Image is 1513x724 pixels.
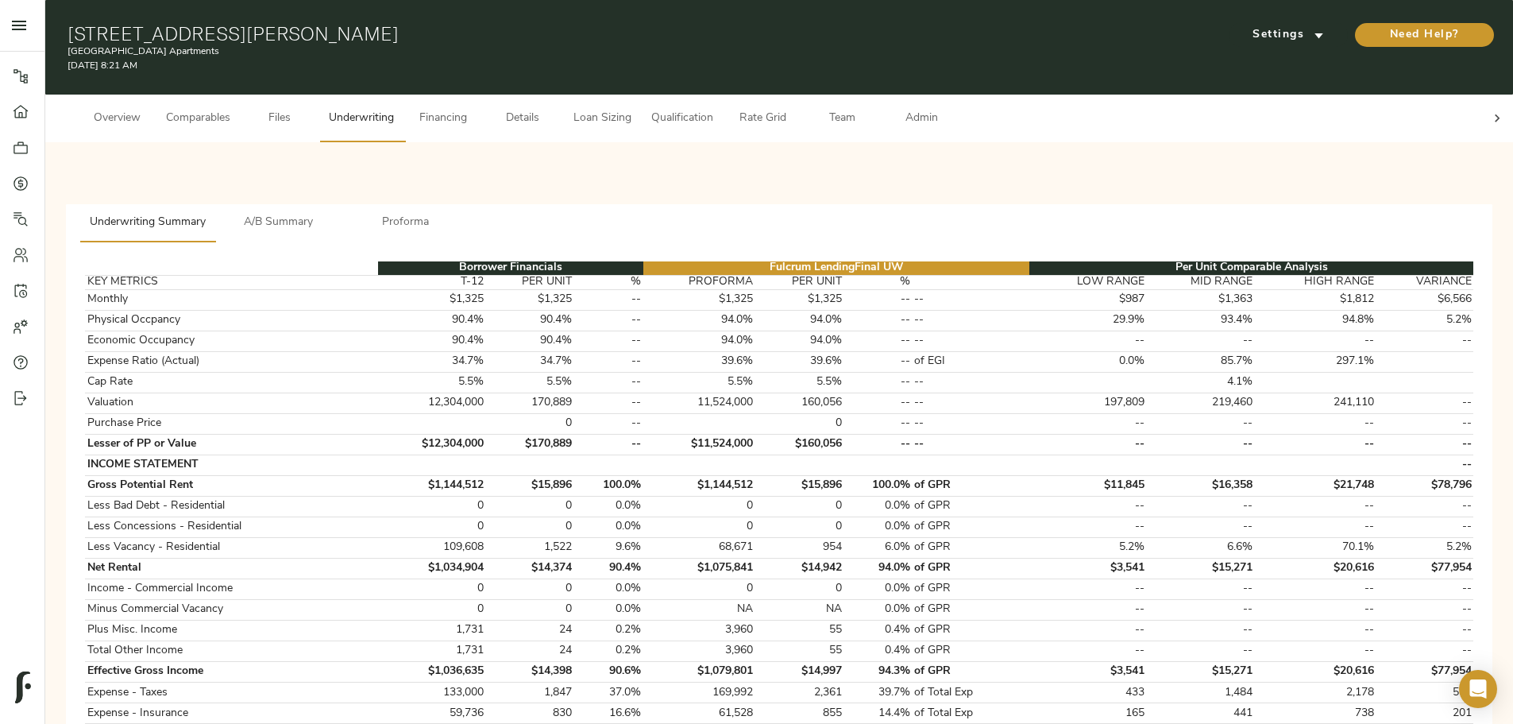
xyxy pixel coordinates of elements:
[378,372,486,393] td: 5.5%
[85,703,378,724] td: Expense - Insurance
[378,331,486,351] td: 90.4%
[755,413,843,434] td: 0
[85,275,378,289] th: KEY METRICS
[378,620,486,641] td: 1,731
[1376,703,1473,724] td: 201
[492,109,553,129] span: Details
[486,275,574,289] th: PER UNIT
[1355,23,1494,47] button: Need Help?
[643,434,755,455] td: $11,524,000
[1029,620,1146,641] td: --
[1376,620,1473,641] td: --
[85,558,378,579] td: Net Rental
[913,413,1029,434] td: --
[1255,703,1376,724] td: 738
[1255,517,1376,537] td: --
[378,289,486,310] td: $1,325
[85,413,378,434] td: Purchase Price
[643,599,755,620] td: NA
[1029,579,1146,599] td: --
[1376,683,1473,703] td: 554
[378,261,643,276] th: Borrower Financials
[486,579,574,599] td: 0
[843,475,913,496] td: 100.0%
[68,45,1017,59] p: [GEOGRAPHIC_DATA] Apartments
[1376,579,1473,599] td: --
[913,475,1029,496] td: of GPR
[843,620,913,641] td: 0.4%
[913,310,1029,331] td: --
[1255,351,1376,372] td: 297.1%
[486,496,574,517] td: 0
[843,289,913,310] td: --
[913,289,1029,310] td: --
[574,579,643,599] td: 0.0%
[643,661,755,682] td: $1,079,801
[90,213,206,233] span: Underwriting Summary
[1147,434,1255,455] td: --
[486,393,574,413] td: 170,889
[486,620,574,641] td: 24
[643,275,755,289] th: PROFORMA
[1376,475,1473,496] td: $78,796
[378,434,486,455] td: $12,304,000
[1147,599,1255,620] td: --
[1029,496,1146,517] td: --
[643,683,755,703] td: 169,992
[913,599,1029,620] td: of GPR
[913,661,1029,682] td: of GPR
[85,517,378,537] td: Less Concessions - Residential
[643,517,755,537] td: 0
[486,413,574,434] td: 0
[913,351,1029,372] td: of EGI
[1029,558,1146,579] td: $3,541
[843,275,913,289] th: %
[572,109,632,129] span: Loan Sizing
[1255,579,1376,599] td: --
[913,558,1029,579] td: of GPR
[843,310,913,331] td: --
[891,109,951,129] span: Admin
[843,351,913,372] td: --
[643,641,755,661] td: 3,960
[85,393,378,413] td: Valuation
[1245,25,1332,45] span: Settings
[843,641,913,661] td: 0.4%
[1255,496,1376,517] td: --
[574,475,643,496] td: 100.0%
[574,661,643,682] td: 90.6%
[85,599,378,620] td: Minus Commercial Vacancy
[643,537,755,558] td: 68,671
[1147,517,1255,537] td: --
[843,599,913,620] td: 0.0%
[378,275,486,289] th: T-12
[1459,670,1497,708] div: Open Intercom Messenger
[643,579,755,599] td: 0
[732,109,793,129] span: Rate Grid
[843,393,913,413] td: --
[1255,434,1376,455] td: --
[843,413,913,434] td: --
[1147,475,1255,496] td: $16,358
[574,641,643,661] td: 0.2%
[486,372,574,393] td: 5.5%
[755,310,843,331] td: 94.0%
[486,558,574,579] td: $14,374
[1376,289,1473,310] td: $6,566
[378,393,486,413] td: 12,304,000
[574,558,643,579] td: 90.4%
[378,496,486,517] td: 0
[1376,275,1473,289] th: VARIANCE
[486,537,574,558] td: 1,522
[755,579,843,599] td: 0
[755,641,843,661] td: 55
[843,579,913,599] td: 0.0%
[913,537,1029,558] td: of GPR
[651,109,713,129] span: Qualification
[68,59,1017,73] p: [DATE] 8:21 AM
[1029,661,1146,682] td: $3,541
[843,372,913,393] td: --
[1147,703,1255,724] td: 441
[1147,413,1255,434] td: --
[1255,537,1376,558] td: 70.1%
